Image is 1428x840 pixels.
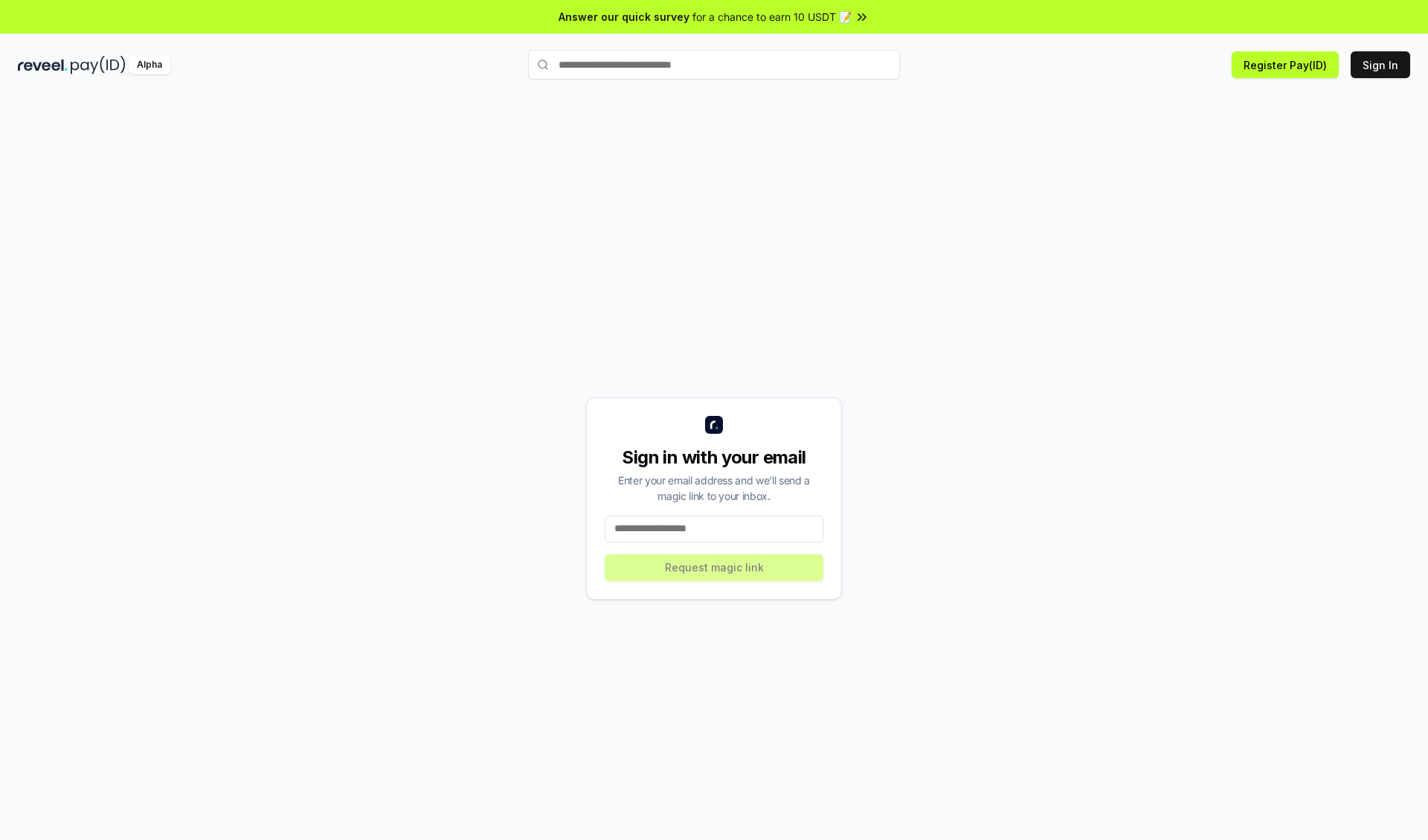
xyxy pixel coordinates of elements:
div: Enter your email address and we’ll send a magic link to your inbox. [605,472,823,504]
span: Answer our quick survey [559,9,689,25]
div: Alpha [129,56,170,74]
button: Register Pay(ID) [1232,51,1339,78]
div: Sign in with your email [605,446,823,469]
img: reveel_dark [18,56,68,74]
img: logo_small [705,416,723,434]
span: for a chance to earn 10 USDT 📝 [692,9,852,25]
button: Sign In [1351,51,1410,78]
img: pay_id [71,56,126,74]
